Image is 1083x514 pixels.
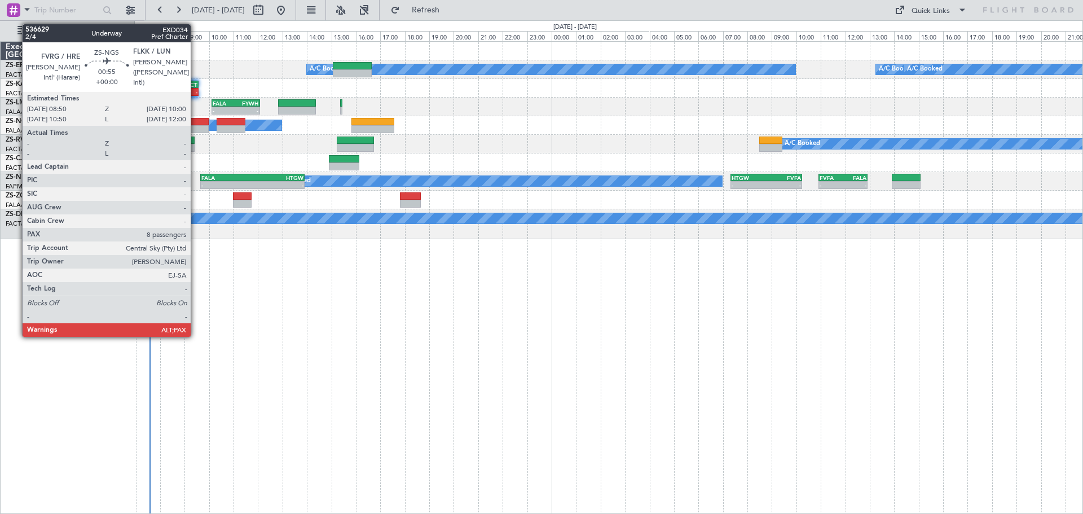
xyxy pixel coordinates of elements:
a: ZS-ZORFalcon 2000 [6,192,68,199]
div: 13:00 [283,31,307,41]
div: FACT [173,81,197,88]
div: 10:00 [796,31,821,41]
div: 12:00 [846,31,870,41]
div: 07:00 [136,31,160,41]
div: 19:00 [429,31,454,41]
div: 02:00 [601,31,625,41]
a: FALA/HLA [6,126,36,135]
div: 11:00 [234,31,258,41]
div: 20:00 [1041,31,1066,41]
div: 16:00 [356,31,380,41]
span: ZS-ERS [6,62,28,69]
div: FALA [201,174,252,181]
div: 19:00 [1016,31,1041,41]
a: ZS-RVLPC12/NG [6,137,58,143]
div: A/C Booked [310,61,345,78]
div: 18:00 [992,31,1016,41]
div: 17:00 [380,31,404,41]
div: HTGW [732,174,767,181]
div: 17:00 [967,31,992,41]
div: - [843,182,866,188]
span: ZS-DLA [6,211,29,218]
div: 08:00 [160,31,184,41]
div: [DATE] - [DATE] [553,23,597,32]
a: FAPM/PZB [6,182,37,191]
div: FVFA [767,174,802,181]
a: ZS-DLAPC-24 [6,211,48,218]
button: Quick Links [889,1,972,19]
button: Refresh [385,1,453,19]
div: - [213,107,236,114]
div: 05:00 [674,31,698,41]
div: 23:00 [527,31,552,41]
div: [DATE] - [DATE] [137,23,180,32]
button: Only With Activity [12,22,122,40]
span: ZS-ZOR [6,192,30,199]
span: [DATE] - [DATE] [192,5,245,15]
div: 07:00 [723,31,747,41]
span: ZS-NGS [6,118,30,125]
span: ZS-RVL [6,137,28,143]
div: - [148,89,173,95]
div: A/C Booked [879,61,914,78]
div: 10:00 [209,31,234,41]
div: 11:00 [821,31,845,41]
span: ZS-NMZ [6,174,32,181]
div: 13:00 [870,31,894,41]
div: 14:00 [894,31,918,41]
a: FACT/CPT [6,89,35,98]
input: Trip Number [34,2,99,19]
span: Only With Activity [29,27,119,35]
div: FALA [148,81,173,88]
div: FYWH [236,100,259,107]
div: - [767,182,802,188]
div: - [173,89,197,95]
div: 21:00 [478,31,503,41]
a: ZS-KATPC-24 [6,81,47,87]
span: Refresh [402,6,450,14]
a: FACT/CPT [6,219,35,228]
div: 06:00 [698,31,723,41]
div: 01:00 [576,31,600,41]
div: 14:00 [307,31,331,41]
a: ZS-NMZPC12 NGX [6,174,65,181]
div: FALA [843,174,866,181]
a: ZS-LMFNextant 400XTi [6,99,80,106]
div: A/C Booked [907,61,943,78]
a: FALA/HLA [6,201,36,209]
div: FALA [213,100,236,107]
div: 04:00 [650,31,674,41]
div: A/C Booked [130,210,165,227]
a: ZS-ERSPC12 [6,62,45,69]
a: FALA/HLA [6,108,36,116]
div: 18:00 [405,31,429,41]
div: 15:00 [919,31,943,41]
div: HTGW [253,174,303,181]
div: - [236,107,259,114]
div: 20:00 [454,31,478,41]
a: ZS-CJTPC12/47E [6,155,59,162]
div: - [732,182,767,188]
a: ZS-NGSCitation Ultra [6,118,73,125]
div: 09:00 [772,31,796,41]
span: ZS-KAT [6,81,29,87]
div: A/C Booked [785,135,820,152]
div: Quick Links [912,6,950,17]
div: - [820,182,843,188]
div: - [201,182,252,188]
div: 22:00 [503,31,527,41]
span: ZS-LMF [6,99,29,106]
a: FACT/CPT [6,145,35,153]
div: FVFA [820,174,843,181]
div: 15:00 [332,31,356,41]
div: 03:00 [625,31,649,41]
div: 00:00 [552,31,576,41]
a: FACT/CPT [6,71,35,79]
a: FACT/CPT [6,164,35,172]
div: 09:00 [184,31,209,41]
div: 16:00 [943,31,967,41]
div: 08:00 [747,31,772,41]
div: - [253,182,303,188]
div: 12:00 [258,31,282,41]
span: ZS-CJT [6,155,28,162]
